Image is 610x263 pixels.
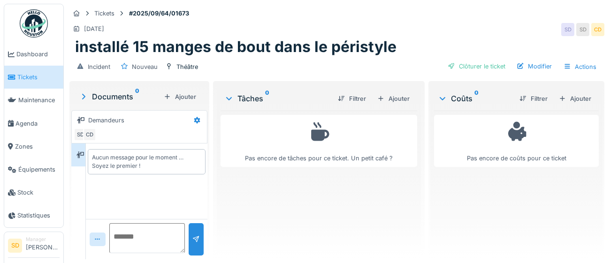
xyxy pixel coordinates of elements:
div: Manager [26,236,60,243]
span: Stock [17,188,60,197]
div: Incident [88,62,110,71]
div: Aucun message pour le moment … Soyez le premier ! [92,153,201,170]
div: [DATE] [84,24,104,33]
a: Équipements [4,158,63,181]
a: Stock [4,181,63,204]
div: Actions [559,60,601,74]
a: Maintenance [4,89,63,112]
li: [PERSON_NAME] [26,236,60,256]
span: Zones [15,142,60,151]
div: Nouveau [132,62,158,71]
div: Tickets [94,9,114,18]
div: CD [591,23,604,36]
a: Tickets [4,66,63,89]
div: Coûts [438,93,512,104]
span: Tickets [17,73,60,82]
span: Maintenance [18,96,60,105]
div: Modifier [513,60,556,73]
img: Badge_color-CXgf-gQk.svg [20,9,48,38]
h1: installé 15 manges de bout dans le péristyle [75,38,396,56]
div: Documents [79,91,160,102]
div: Pas encore de tâches pour ce ticket. Un petit café ? [227,119,411,163]
div: Filtrer [516,92,551,105]
span: Statistiques [17,211,60,220]
div: SD [576,23,589,36]
span: Agenda [15,119,60,128]
a: Agenda [4,112,63,135]
span: Dashboard [16,50,60,59]
div: Pas encore de coûts pour ce ticket [440,119,593,163]
div: Tâches [224,93,330,104]
div: Ajouter [160,90,200,103]
div: Clôturer le ticket [444,60,509,73]
strong: #2025/09/64/01673 [125,9,193,18]
div: SD [74,128,87,141]
a: SD Manager[PERSON_NAME] [8,236,60,258]
a: Zones [4,135,63,158]
div: Ajouter [374,92,413,105]
div: Théâtre [176,62,198,71]
div: CD [83,128,96,141]
sup: 0 [474,93,479,104]
div: Filtrer [334,92,370,105]
a: Dashboard [4,43,63,66]
div: Ajouter [555,92,595,105]
li: SD [8,239,22,253]
sup: 0 [135,91,139,102]
sup: 0 [265,93,269,104]
div: Demandeurs [88,116,124,125]
a: Statistiques [4,204,63,227]
span: Équipements [18,165,60,174]
div: SD [561,23,574,36]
